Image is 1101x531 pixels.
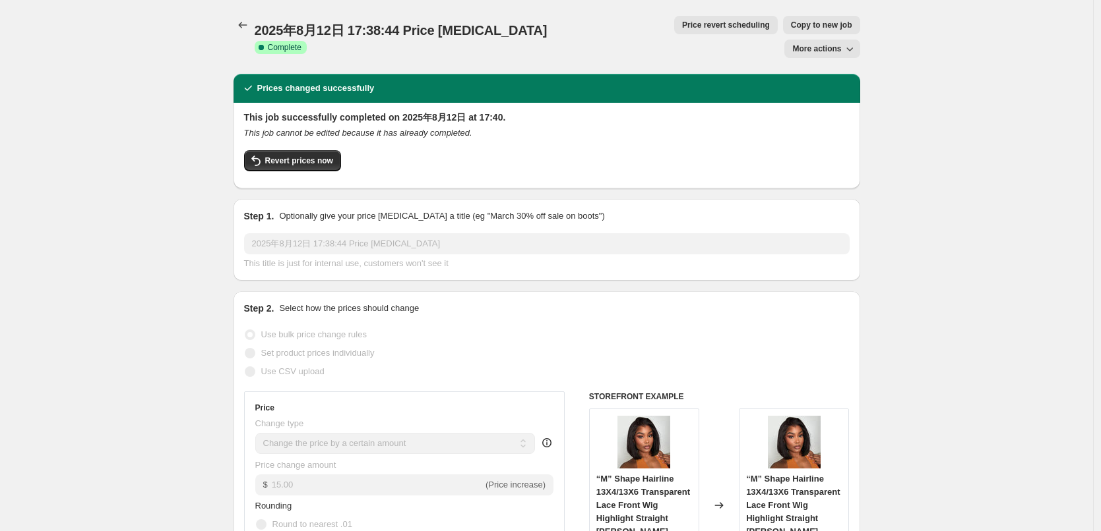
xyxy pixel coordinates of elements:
h2: Step 1. [244,210,274,223]
div: help [540,436,553,449]
span: Rounding [255,501,292,511]
span: 2025年8月12日 17:38:44 Price [MEDICAL_DATA] [255,23,548,38]
span: Price revert scheduling [682,20,770,30]
button: More actions [784,40,860,58]
h2: Prices changed successfully [257,82,375,95]
p: Select how the prices should change [279,302,419,315]
span: Complete [268,42,301,53]
h6: STOREFRONT EXAMPLE [589,391,850,402]
h2: Step 2. [244,302,274,315]
span: Use bulk price change rules [261,329,367,339]
i: This job cannot be edited because it has already completed. [244,128,472,138]
span: Price change amount [255,460,336,470]
span: Use CSV upload [261,366,325,376]
h2: This job successfully completed on 2025年8月12日 at 17:40. [244,111,850,124]
input: -10.00 [272,474,483,495]
span: (Price increase) [486,480,546,489]
button: Copy to new job [783,16,860,34]
span: Change type [255,418,304,428]
img: 0_3_600x_8e67e13f-9964-49bb-9b0e-38544a3e40e8_80x.webp [768,416,821,468]
button: Price change jobs [234,16,252,34]
button: Price revert scheduling [674,16,778,34]
span: More actions [792,43,841,54]
span: Round to nearest .01 [272,519,352,529]
p: Optionally give your price [MEDICAL_DATA] a title (eg "March 30% off sale on boots") [279,210,604,223]
span: $ [263,480,268,489]
span: This title is just for internal use, customers won't see it [244,258,449,268]
span: Set product prices individually [261,348,375,358]
span: Revert prices now [265,155,333,166]
img: 0_3_600x_8e67e13f-9964-49bb-9b0e-38544a3e40e8_80x.webp [617,416,670,468]
input: 30% off holiday sale [244,233,850,254]
h3: Price [255,403,274,413]
span: Copy to new job [791,20,852,30]
button: Revert prices now [244,150,341,171]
